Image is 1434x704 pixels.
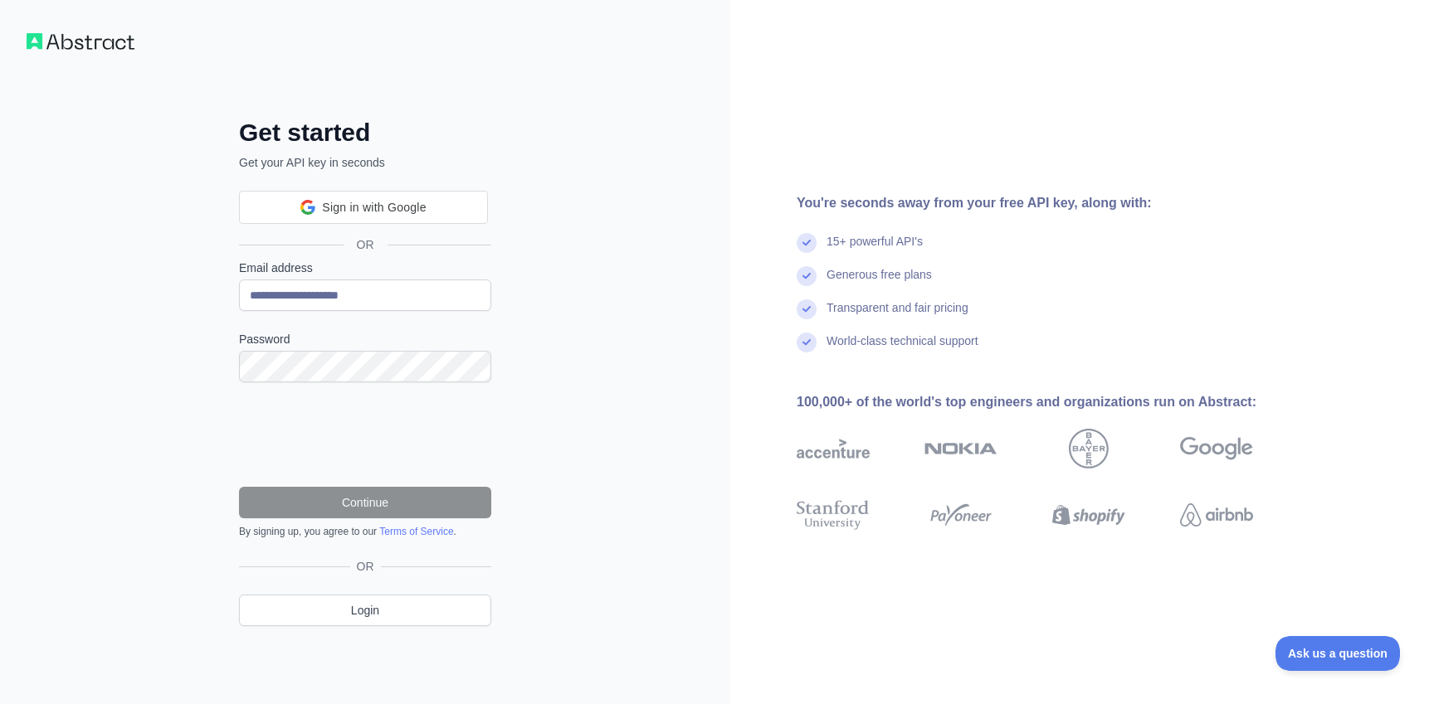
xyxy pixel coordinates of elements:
img: accenture [797,429,870,469]
a: Terms of Service [379,526,453,537]
img: Workflow [27,33,134,50]
p: Get your API key in seconds [239,154,491,171]
img: stanford university [797,497,870,533]
div: 100,000+ of the world's top engineers and organizations run on Abstract: [797,392,1306,412]
img: payoneer [924,497,997,533]
div: 15+ powerful API's [827,233,923,266]
img: check mark [797,266,817,286]
img: check mark [797,233,817,253]
img: google [1180,429,1253,469]
a: Login [239,595,491,626]
h2: Get started [239,118,491,148]
span: Sign in with Google [322,199,426,216]
div: Transparent and fair pricing [827,299,968,333]
button: Continue [239,487,491,518]
span: OR [344,236,388,253]
div: By signing up, you agree to our . [239,525,491,538]
label: Password [239,331,491,347]
iframe: Toggle Customer Support [1275,636,1401,671]
img: airbnb [1180,497,1253,533]
img: check mark [797,333,817,352]
div: Generous free plans [827,266,932,299]
img: bayer [1069,429,1109,469]
label: Email address [239,260,491,276]
span: OR [350,558,381,575]
img: shopify [1052,497,1125,533]
iframe: reCAPTCHA [239,402,491,467]
img: check mark [797,299,817,319]
img: nokia [924,429,997,469]
div: World-class technical support [827,333,978,366]
div: Sign in with Google [239,191,488,224]
div: You're seconds away from your free API key, along with: [797,193,1306,213]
